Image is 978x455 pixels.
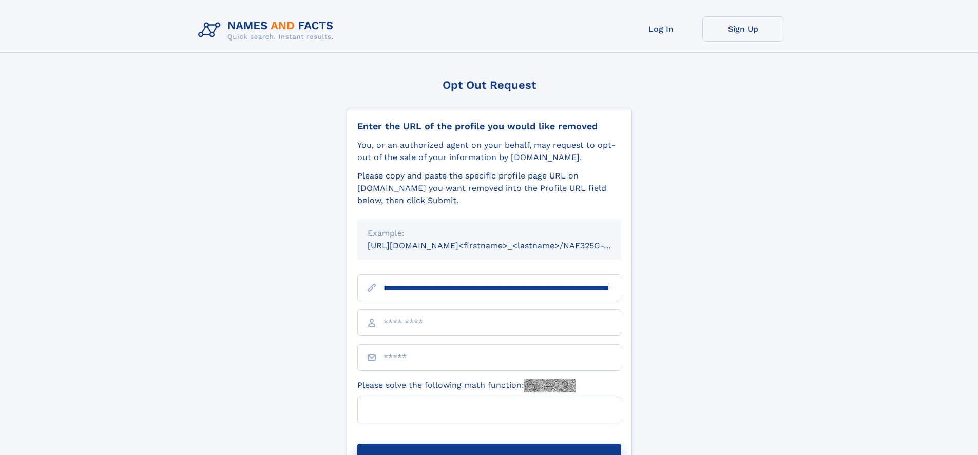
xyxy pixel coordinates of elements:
[357,121,621,132] div: Enter the URL of the profile you would like removed
[368,227,611,240] div: Example:
[357,170,621,207] div: Please copy and paste the specific profile page URL on [DOMAIN_NAME] you want removed into the Pr...
[620,16,702,42] a: Log In
[368,241,641,250] small: [URL][DOMAIN_NAME]<firstname>_<lastname>/NAF325G-xxxxxxxx
[347,78,632,91] div: Opt Out Request
[702,16,784,42] a: Sign Up
[194,16,342,44] img: Logo Names and Facts
[357,379,576,392] label: Please solve the following math function:
[357,139,621,164] div: You, or an authorized agent on your behalf, may request to opt-out of the sale of your informatio...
